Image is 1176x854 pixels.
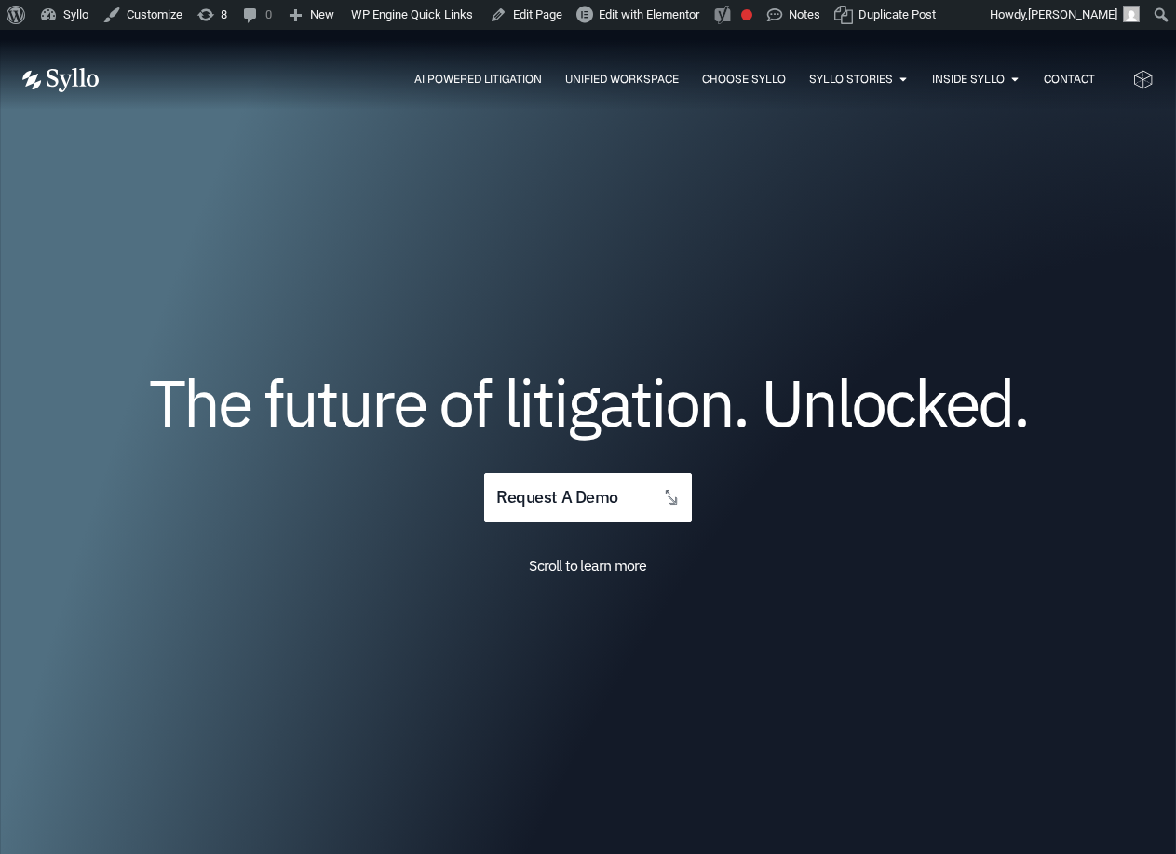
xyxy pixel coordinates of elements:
a: request a demo [484,473,691,522]
div: Focus keyphrase not set [741,9,752,20]
span: request a demo [496,489,617,507]
img: Vector [22,68,99,92]
span: [PERSON_NAME] [1028,7,1117,21]
span: Scroll to learn more [529,556,646,575]
a: Unified Workspace [565,71,679,88]
a: Inside Syllo [932,71,1005,88]
a: Choose Syllo [702,71,786,88]
a: Contact [1044,71,1095,88]
nav: Menu [136,71,1095,88]
span: Edit with Elementor [599,7,699,21]
a: Syllo Stories [809,71,893,88]
h1: The future of litigation. Unlocked. [134,372,1042,433]
div: Menu Toggle [136,71,1095,88]
a: AI Powered Litigation [414,71,542,88]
